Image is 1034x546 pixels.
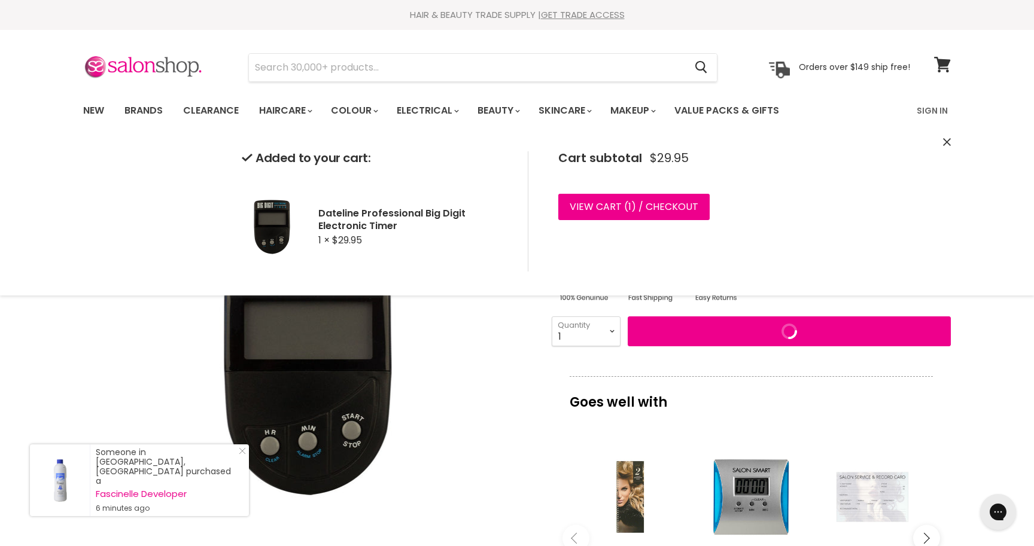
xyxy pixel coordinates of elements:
form: Product [248,53,717,82]
span: 1 [628,200,631,213]
span: Cart subtotal [558,150,642,166]
a: Colour [322,98,385,123]
img: Dateline Professional Big Digit Electronic Timer [242,182,302,272]
p: Orders over $149 ship free! [799,62,910,72]
div: Someone in [GEOGRAPHIC_DATA], [GEOGRAPHIC_DATA] purchased a [96,447,237,513]
a: Sign In [910,98,955,123]
a: Brands [115,98,172,123]
input: Search [249,54,685,81]
ul: Main menu [74,93,849,128]
select: Quantity [552,316,621,346]
a: Beauty [469,98,527,123]
a: Skincare [530,98,599,123]
a: Clearance [174,98,248,123]
a: Makeup [601,98,663,123]
a: View cart (1) / Checkout [558,194,710,220]
p: Goes well with [570,376,933,416]
h2: Dateline Professional Big Digit Electronic Timer [318,207,509,232]
iframe: Gorgias live chat messenger [974,490,1022,534]
svg: Close Icon [239,447,246,455]
a: Fascinelle Developer [96,489,237,499]
a: New [74,98,113,123]
small: 6 minutes ago [96,504,237,513]
a: Value Packs & Gifts [665,98,788,123]
a: Electrical [388,98,466,123]
span: $29.95 [332,233,362,247]
h2: Added to your cart: [242,151,509,165]
nav: Main [68,93,966,128]
span: $29.95 [650,151,689,165]
button: Close [943,136,951,149]
button: Search [685,54,717,81]
a: Haircare [250,98,320,123]
div: HAIR & BEAUTY TRADE SUPPLY | [68,9,966,21]
a: GET TRADE ACCESS [541,8,625,21]
a: Visit product page [30,444,90,516]
a: Close Notification [234,447,246,459]
span: 1 × [318,233,330,247]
